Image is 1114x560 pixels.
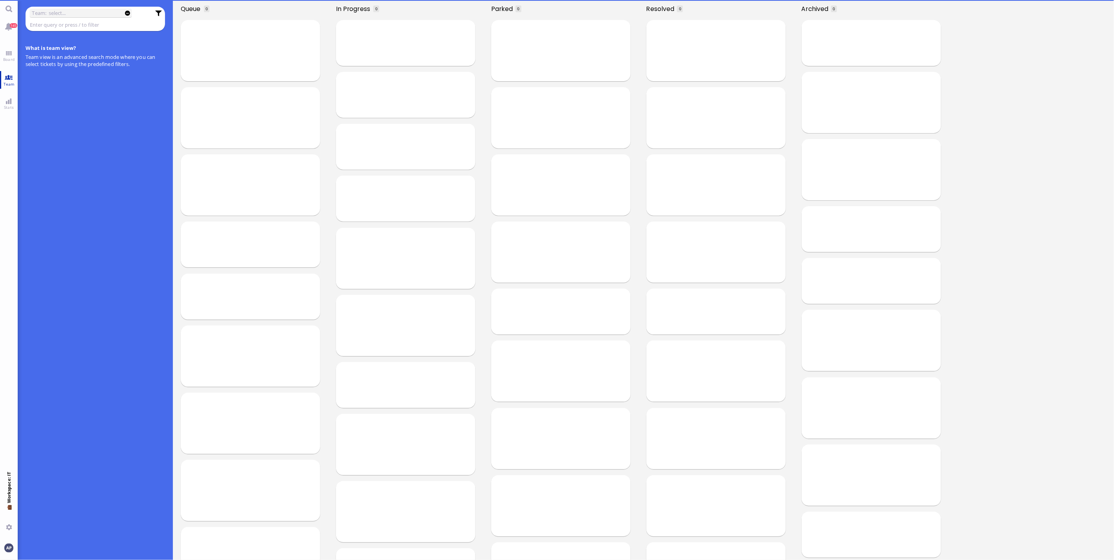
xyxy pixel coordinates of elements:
span: Team [2,81,17,87]
span: Archived [802,4,831,13]
span: 0 [833,6,835,11]
span: 0 [679,6,681,11]
input: Enter query or press / to filter [30,20,150,29]
span: Queue [181,4,203,13]
span: Parked [491,4,516,13]
span: Stats [2,104,16,110]
label: Team: [32,9,46,17]
span: Resolved [646,4,677,13]
span: Board [1,57,17,62]
span: 0 [375,6,378,11]
input: select... [49,9,117,17]
p: Team view is an advanced search mode where you can select tickets by using the predefined filters. [26,53,165,68]
img: You [4,544,13,552]
span: 💼 Workspace: IT [6,503,12,521]
h4: What is team view? [26,44,165,51]
span: In progress [336,4,373,13]
span: 0 [206,6,208,11]
span: 0 [518,6,520,11]
span: 145 [10,23,17,28]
